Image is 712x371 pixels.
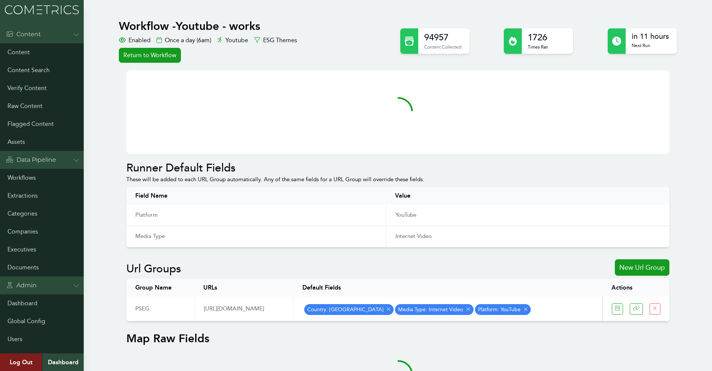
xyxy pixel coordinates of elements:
[424,31,461,43] h2: 94957
[254,36,297,45] div: ESG Themes
[217,36,248,45] div: Youtube
[126,279,194,297] th: Group Name
[6,281,37,290] div: Admin
[395,232,660,241] p: Internet Video
[194,279,294,297] th: URLs
[602,279,669,297] th: Actions
[126,332,669,345] h1: Map Raw Fields
[42,353,84,371] a: Dashboard
[424,43,461,51] p: Content Collected
[119,36,151,45] div: Enabled
[304,304,394,315] div: Country: [GEOGRAPHIC_DATA]
[135,211,377,220] p: Platform
[126,262,181,276] h2: Url Groups
[126,187,386,205] th: Field Name
[119,19,395,33] h1: Workflow - Youtube - works
[632,42,669,49] p: Next Run
[386,187,669,205] th: Value
[135,232,377,241] p: Media Type
[528,43,548,51] p: Times Ran
[383,97,413,127] svg: audio-loading
[615,259,669,276] div: New Url Group
[6,155,56,164] div: Data Pipeline
[126,161,669,175] h2: Runner Default Fields
[204,304,284,313] p: [URL][DOMAIN_NAME]
[6,30,41,39] div: Content
[528,31,548,43] h2: 1726
[126,175,669,184] p: These will be added to each URL Group automatically. Any of the same fields for a URL Group will ...
[135,304,185,313] p: PSEG
[395,304,473,315] div: Media Type: Internet Video
[157,36,211,45] div: Once a day (6am)
[119,48,181,63] a: Return to Workflow
[475,304,531,315] div: Platform: YouTube
[293,279,602,297] th: Default Fields
[632,31,669,42] h2: in 11 hours
[395,211,660,220] p: YouTube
